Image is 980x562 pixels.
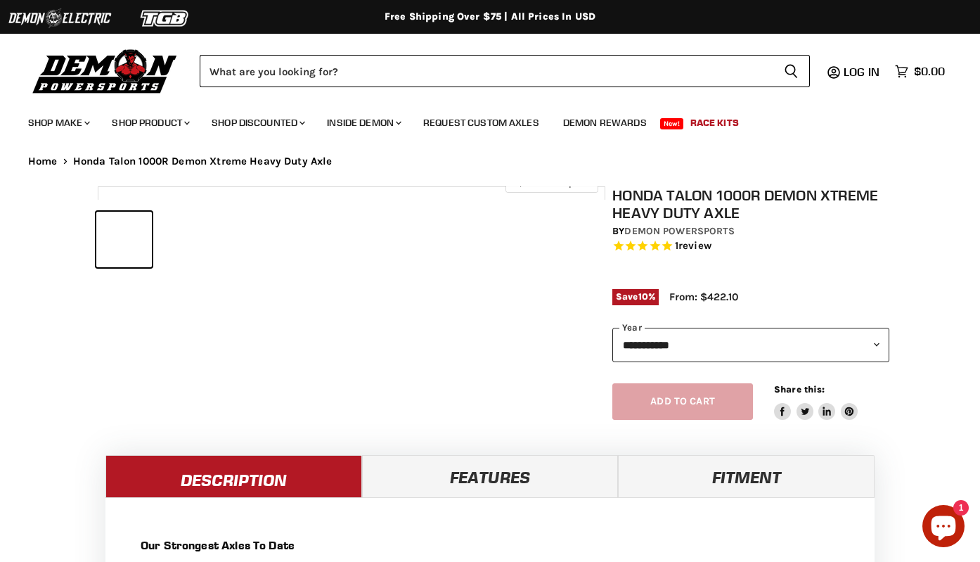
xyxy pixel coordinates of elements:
[624,225,734,237] a: Demon Powersports
[774,384,825,395] span: Share this:
[73,155,333,167] span: Honda Talon 1000R Demon Xtreme Heavy Duty Axle
[112,5,218,32] img: TGB Logo 2
[837,65,888,78] a: Log in
[612,224,889,239] div: by
[638,291,648,302] span: 10
[101,108,198,137] a: Shop Product
[612,186,889,222] h1: Honda Talon 1000R Demon Xtreme Heavy Duty Axle
[316,108,410,137] a: Inside Demon
[660,118,684,129] span: New!
[774,383,858,421] aside: Share this:
[680,108,749,137] a: Race Kits
[512,177,591,188] span: Click to expand
[7,5,112,32] img: Demon Electric Logo 2
[156,212,212,267] button: IMAGE thumbnail
[669,290,738,303] span: From: $422.10
[612,328,889,362] select: year
[18,108,98,137] a: Shop Make
[612,289,659,305] span: Save %
[844,65,879,79] span: Log in
[362,455,619,497] a: Features
[612,239,889,254] span: Rated 5.0 out of 5 stars 1 reviews
[675,240,711,253] span: 1 reviews
[201,108,314,137] a: Shop Discounted
[553,108,657,137] a: Demon Rewards
[413,108,550,137] a: Request Custom Axles
[618,455,875,497] a: Fitment
[28,46,182,96] img: Demon Powersports
[28,155,58,167] a: Home
[914,65,945,78] span: $0.00
[105,455,362,497] a: Description
[678,240,711,253] span: review
[888,61,952,82] a: $0.00
[200,55,810,87] form: Product
[18,103,941,137] ul: Main menu
[918,505,969,551] inbox-online-store-chat: Shopify online store chat
[200,55,773,87] input: Search
[96,212,152,267] button: IMAGE thumbnail
[773,55,810,87] button: Search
